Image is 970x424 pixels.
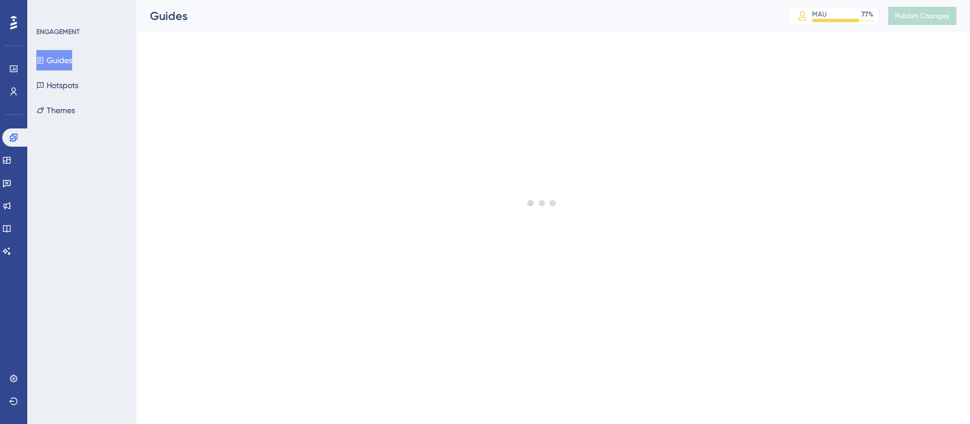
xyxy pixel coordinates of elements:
div: ENGAGEMENT [36,27,80,36]
span: Publish Changes [895,11,950,20]
button: Hotspots [36,75,78,95]
div: Guides [150,8,760,24]
button: Publish Changes [888,7,956,25]
button: Guides [36,50,72,70]
button: Themes [36,100,75,120]
div: MAU [812,10,827,19]
div: 77 % [861,10,873,19]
